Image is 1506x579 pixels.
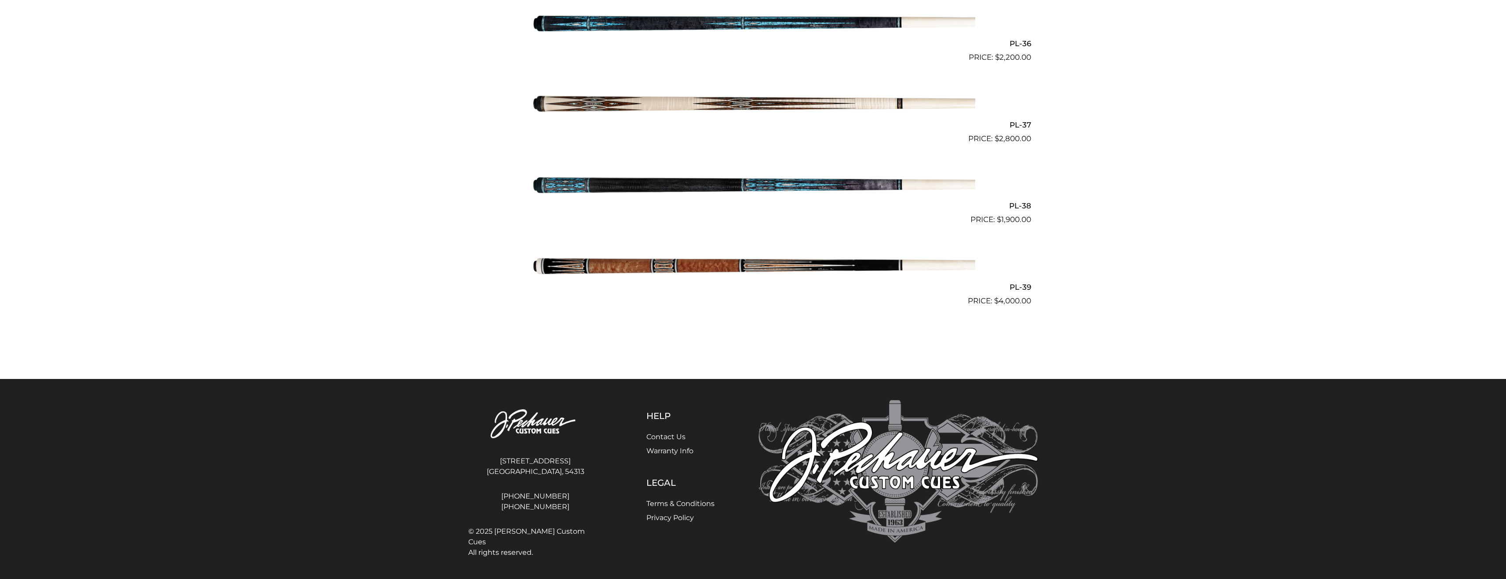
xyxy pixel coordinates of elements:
[995,134,1031,143] bdi: 2,800.00
[646,433,686,441] a: Contact Us
[475,148,1031,226] a: PL-38 $1,900.00
[995,53,1031,62] bdi: 2,200.00
[997,215,1001,224] span: $
[475,198,1031,214] h2: PL-38
[995,53,999,62] span: $
[646,513,694,522] a: Privacy Policy
[468,491,603,502] a: [PHONE_NUMBER]
[468,400,603,449] img: Pechauer Custom Cues
[531,229,975,303] img: PL-39
[468,526,603,558] span: © 2025 [PERSON_NAME] Custom Cues All rights reserved.
[475,36,1031,52] h2: PL-36
[531,67,975,141] img: PL-37
[997,215,1031,224] bdi: 1,900.00
[646,499,715,508] a: Terms & Conditions
[475,229,1031,306] a: PL-39 $4,000.00
[646,411,715,421] h5: Help
[758,400,1038,543] img: Pechauer Custom Cues
[475,117,1031,133] h2: PL-37
[475,67,1031,144] a: PL-37 $2,800.00
[468,452,603,481] address: [STREET_ADDRESS] [GEOGRAPHIC_DATA], 54313
[995,134,999,143] span: $
[646,477,715,488] h5: Legal
[475,279,1031,295] h2: PL-39
[646,447,693,455] a: Warranty Info
[468,502,603,512] a: [PHONE_NUMBER]
[531,148,975,222] img: PL-38
[994,296,999,305] span: $
[994,296,1031,305] bdi: 4,000.00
